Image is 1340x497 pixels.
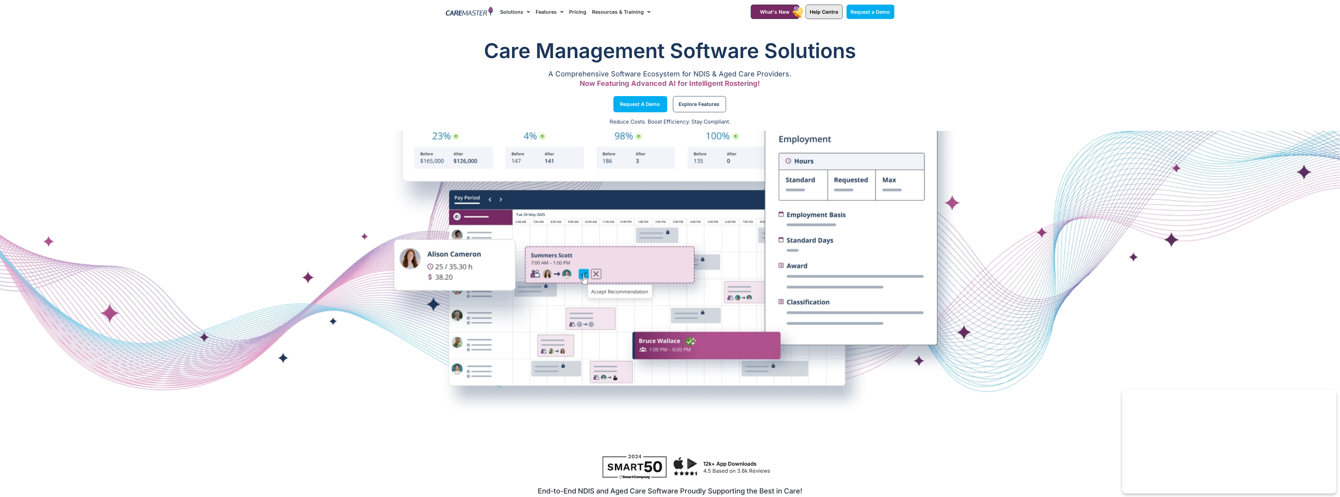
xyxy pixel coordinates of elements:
[620,102,660,106] span: Request a Demo
[446,72,895,76] p: A Comprehensive Software Ecosystem for NDIS & Aged Care Providers.
[760,9,790,15] span: What's New
[446,37,895,65] h1: Care Management Software Solutions
[703,467,891,475] p: 4.5 Based on 3.6k Reviews
[847,5,895,19] a: Request a Demo
[450,487,890,495] h2: End-to-End NDIS and Aged Care Software Proudly Supporting the Best in Care!
[446,7,493,17] img: CareMaster Logo
[751,5,799,19] a: What's New
[806,5,843,19] a: Help Centre
[580,79,760,88] span: Now Featuring Advanced AI for Intelligent Rostering!
[1122,390,1336,493] iframe: Popup CTA
[810,9,839,15] span: Help Centre
[613,96,667,112] a: Request a Demo
[673,96,726,112] a: Explore Features
[4,118,1336,126] p: Reduce Costs. Boost Efficiency. Stay Compliant.
[703,461,891,467] h3: 12k+ App Downloads
[679,102,720,106] span: Explore Features
[851,9,890,15] span: Request a Demo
